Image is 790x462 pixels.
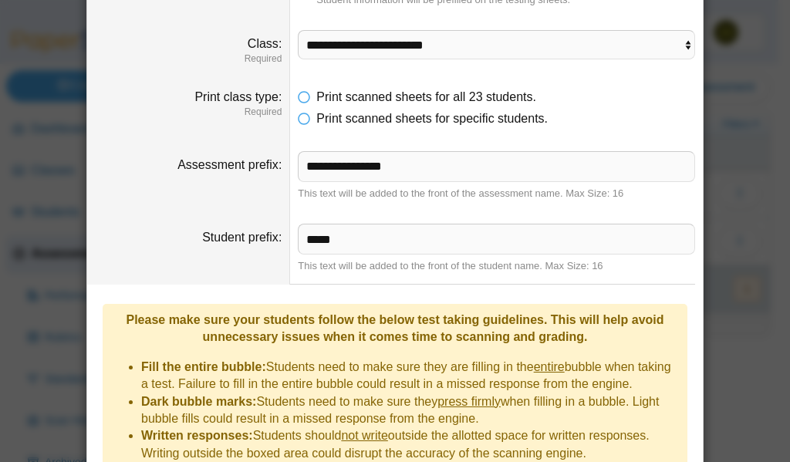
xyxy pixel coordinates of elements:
[141,395,256,408] b: Dark bubble marks:
[141,360,266,373] b: Fill the entire bubble:
[95,52,282,66] dfn: Required
[194,90,282,103] label: Print class type
[141,359,680,393] li: Students need to make sure they are filling in the bubble when taking a test. Failure to fill in ...
[316,90,536,103] span: Print scanned sheets for all 23 students.
[437,395,501,408] u: press firmly
[141,427,680,462] li: Students should outside the allotted space for written responses. Writing outside the boxed area ...
[202,231,282,244] label: Student prefix
[141,429,253,442] b: Written responses:
[95,106,282,119] dfn: Required
[177,158,282,171] label: Assessment prefix
[534,360,565,373] u: entire
[298,187,695,201] div: This text will be added to the front of the assessment name. Max Size: 16
[248,37,282,50] label: Class
[341,429,387,442] u: not write
[298,259,695,273] div: This text will be added to the front of the student name. Max Size: 16
[316,112,548,125] span: Print scanned sheets for specific students.
[126,313,663,343] b: Please make sure your students follow the below test taking guidelines. This will help avoid unne...
[141,393,680,428] li: Students need to make sure they when filling in a bubble. Light bubble fills could result in a mi...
